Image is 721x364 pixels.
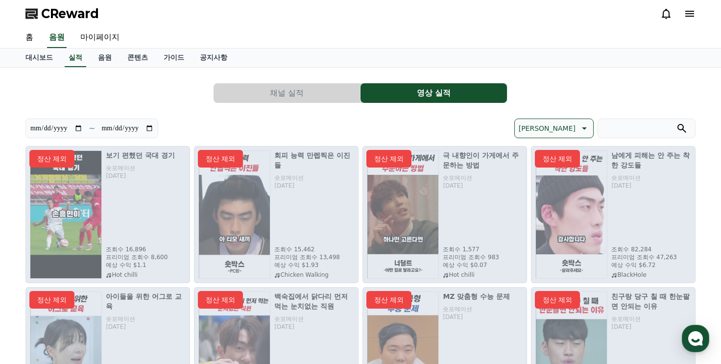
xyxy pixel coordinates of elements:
h1: CReward [12,73,69,89]
div: Creward [40,104,72,113]
p: 정산 제외 [535,291,580,309]
a: 채널톡이용중 [74,193,117,201]
span: 대화 [90,298,101,306]
a: 콘텐츠 [120,49,156,67]
div: 57분 전 [77,104,98,112]
span: 내일 오전 8:30부터 운영해요 [62,170,141,177]
b: 채널톡 [84,194,100,200]
a: CReward [25,6,99,22]
span: 메시지를 입력하세요. [21,149,91,159]
a: 음원 [90,49,120,67]
p: 정산 제외 [198,150,243,168]
button: 운영시간 보기 [124,77,179,89]
span: CReward [41,6,99,22]
a: 메시지를 입력하세요. [14,142,177,166]
a: 대시보드 [18,49,61,67]
a: 홈 [3,283,65,307]
p: 정산 제외 [29,150,74,168]
p: 정산 제외 [29,291,74,309]
p: [PERSON_NAME] [519,121,576,135]
a: 음원 [47,27,67,48]
a: 마이페이지 [72,27,127,48]
span: 홈 [31,297,37,305]
span: 설정 [151,297,163,305]
a: 설정 [126,283,188,307]
p: 정산 제외 [535,150,580,168]
button: [PERSON_NAME] [514,119,594,138]
p: 정산 제외 [198,291,243,309]
a: 가이드 [156,49,192,67]
p: ~ [89,122,95,134]
a: 실적 [65,49,86,67]
span: 운영시간 보기 [128,79,168,88]
a: Creward57분 전 한번 제외된 영상은 향후 정산이 어렵습니다. 양해 부탁드립니다. [12,100,179,136]
button: 채널 실적 [214,83,360,103]
p: 정산 제외 [366,291,411,309]
a: 공지사항 [192,49,235,67]
button: 영상 실적 [360,83,507,103]
p: 정산 제외 [366,150,411,168]
span: 이용중 [84,194,117,200]
a: 홈 [18,27,41,48]
div: 한번 제외된 영상은 향후 정산이 어렵습니다. 양해 부탁드립니다. [40,113,172,132]
a: 대화 [65,283,126,307]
